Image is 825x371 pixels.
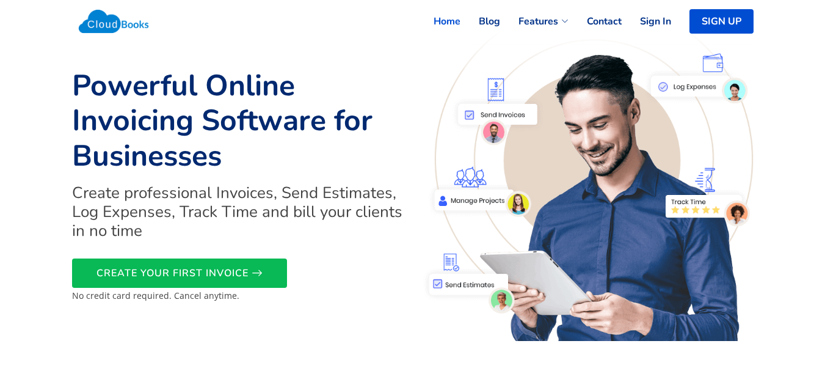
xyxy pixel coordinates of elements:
h1: Powerful Online Invoicing Software for Businesses [72,68,405,174]
a: Features [500,8,569,35]
h2: Create professional Invoices, Send Estimates, Log Expenses, Track Time and bill your clients in n... [72,183,405,241]
a: CREATE YOUR FIRST INVOICE [72,259,287,288]
a: Contact [569,8,622,35]
img: Cloudbooks Logo [72,3,156,40]
a: SIGN UP [689,9,754,34]
small: No credit card required. Cancel anytime. [72,290,239,301]
a: Blog [460,8,500,35]
a: Home [415,8,460,35]
span: Features [518,14,558,29]
a: Sign In [622,8,671,35]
